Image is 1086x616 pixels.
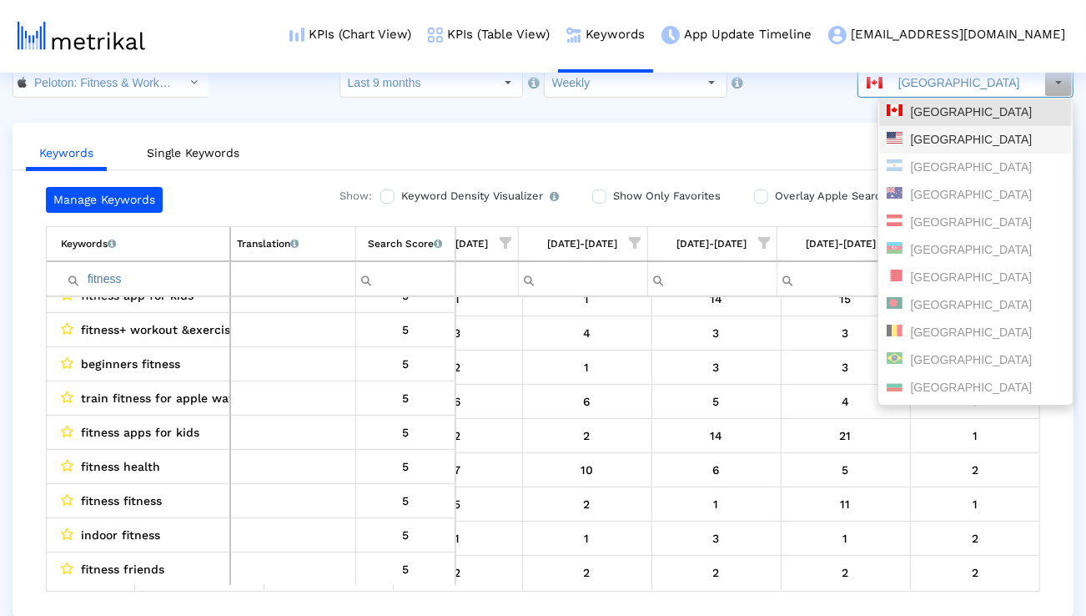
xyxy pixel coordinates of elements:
div: 8/16/25 [658,322,775,344]
div: 8/30/25 [917,425,1034,447]
input: Filter cell [777,265,906,292]
span: fitness apps for kids [81,422,199,443]
div: 8/16/25 [658,391,775,412]
div: 8/16/25 [658,562,775,583]
div: 8/16/25 [658,356,775,378]
input: Filter cell [61,265,229,293]
div: 8/16/25 [658,493,775,515]
div: [GEOGRAPHIC_DATA] [887,325,1064,341]
td: Column 08/10/25-08/16/25 [647,227,777,261]
span: Show filter options for column '08/10/25-08/16/25' [759,237,771,249]
td: Column 08/17/25-08/23/25 [777,227,906,261]
div: [GEOGRAPHIC_DATA] [887,380,1064,396]
div: 8/9/25 [529,493,646,515]
div: [GEOGRAPHIC_DATA] [887,104,1064,120]
td: Filter cell [355,261,455,296]
div: Keywords [61,233,116,255]
td: Column Keyword [47,227,230,261]
div: 8/23/25 [787,425,904,447]
div: 8/30/25 [917,528,1034,549]
div: 8/23/25 [787,322,904,344]
div: Select [494,68,522,97]
div: Select [1044,68,1073,97]
img: metrical-logo-light.png [18,22,145,50]
label: Overlay Apple Search Ads Data [771,187,953,205]
div: 5 [362,490,450,512]
td: Filter cell [518,261,647,295]
div: 8/2/25 [400,391,516,412]
div: 8/23/25 [787,356,904,378]
div: 8/9/25 [529,391,646,412]
td: Column 08/03/25-08/09/25 [518,227,647,261]
div: 8/23/25 [787,459,904,481]
td: Filter cell [230,261,355,296]
div: [GEOGRAPHIC_DATA] [887,242,1064,258]
div: 8/16/25 [658,528,775,549]
div: 8/2/25 [400,528,516,549]
div: 5 [362,353,450,375]
div: 8/23/25 [787,562,904,583]
input: Filter cell [519,265,647,292]
td: Filter cell [47,261,230,296]
div: [GEOGRAPHIC_DATA] [887,159,1064,175]
div: 8/23/25 [787,493,904,515]
td: Column Search Score [355,227,455,261]
td: Filter cell [647,261,777,295]
div: Show: [323,187,372,213]
a: Keywords [26,138,107,171]
span: fitness+ workout &exercise app [81,319,263,341]
div: Data grid [46,226,1040,592]
span: train fitness for apple watch [81,387,248,409]
a: Manage Keywords [46,187,163,213]
div: 8/9/25 [529,562,646,583]
img: my-account-menu-icon.png [828,26,847,44]
span: Show filter options for column '08/03/25-08/09/25' [630,237,641,249]
div: 8/2/25 [400,288,516,310]
div: 8/23/25 [787,391,904,412]
div: 8/2/25 [400,493,516,515]
div: 8/9/25 [529,425,646,447]
div: 8/23/25 [787,528,904,549]
div: 5 [362,319,450,341]
div: 8/2/25 [400,425,516,447]
div: 8/2/25 [400,356,516,378]
img: kpi-table-menu-icon.png [428,28,443,43]
input: Filter cell [356,265,455,293]
label: Keyword Density Visualizer [397,187,559,205]
div: 8/2/25 [400,459,516,481]
input: Filter cell [231,265,355,293]
span: fitness fitness [81,490,162,512]
span: fitness friends [81,558,164,580]
span: beginners fitness [81,353,180,375]
td: Filter cell [777,261,906,295]
div: 8/16/25 [658,288,775,310]
label: Show Only Favorites [609,187,721,205]
div: Translation [237,233,299,255]
div: Search Score [368,233,442,255]
div: [GEOGRAPHIC_DATA] [887,215,1064,230]
div: 8/2/25 [400,562,516,583]
div: 8/9/25 [529,322,646,344]
div: 8/9/25 [529,459,646,481]
input: Filter cell [648,265,777,292]
img: kpi-chart-menu-icon.png [289,28,304,42]
div: 5 [362,387,450,409]
div: 5 [362,558,450,580]
div: 5 [362,524,450,546]
div: 8/30/25 [917,459,1034,481]
img: keywords.png [566,28,581,43]
img: app-update-menu-icon.png [661,26,680,44]
div: [GEOGRAPHIC_DATA] [887,270,1064,285]
div: 8/30/25 [917,493,1034,515]
div: [DATE]-[DATE] [677,233,747,255]
div: [GEOGRAPHIC_DATA] [887,132,1064,148]
a: Single Keywords [133,138,253,169]
div: 8/9/25 [529,356,646,378]
div: 8/2/25 [400,322,516,344]
div: 5 [362,456,450,477]
div: Select [180,68,209,97]
div: Select [698,68,727,97]
div: 08/03/25-08/09/25 [548,233,618,255]
div: [GEOGRAPHIC_DATA] [887,297,1064,313]
div: 8/23/25 [787,288,904,310]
